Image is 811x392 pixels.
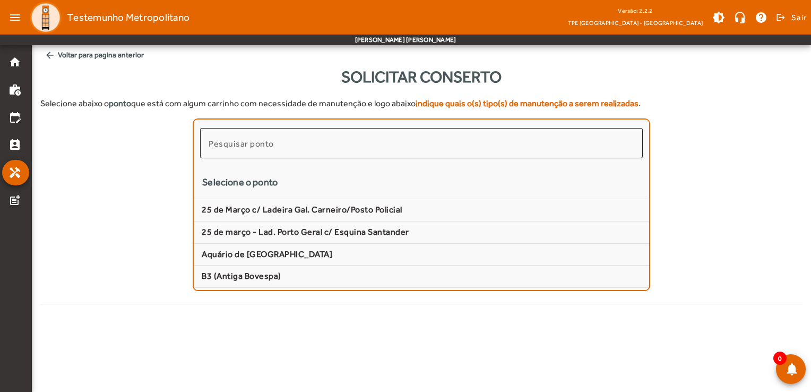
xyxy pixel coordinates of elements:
mat-icon: work_history [8,83,21,96]
div: Versão: 2.2.2 [568,4,703,18]
span: 0 [773,352,787,365]
div: Selecione o ponto [202,176,641,192]
span: 25 de Março c/ Ladeira Gal. Carneiro/Posto Policial [202,204,641,216]
span: B3 (Antiga Bovespa) [202,271,641,282]
div: Solicitar conserto [40,65,803,89]
mat-icon: edit_calendar [8,111,21,124]
mat-label: Pesquisar ponto [209,139,274,149]
mat-icon: arrow_back [45,50,55,61]
span: Voltar para pagina anterior [40,45,803,65]
strong: ponto [109,98,131,108]
span: Sair [791,9,807,26]
mat-icon: menu [4,7,25,28]
span: 25 de março - Lad. Porto Geral c/ Esquina Santander [202,227,641,238]
span: Aquário de [GEOGRAPHIC_DATA] [202,249,641,260]
img: Logo TPE [30,2,62,33]
mat-icon: post_add [8,194,21,207]
span: Testemunho Metropolitano [67,9,189,26]
button: Sair [774,10,807,25]
mat-icon: handyman [8,166,21,179]
strong: indique quais o(s) tipo(s) de manutenção a serem realizadas [416,98,639,108]
p: Selecione abaixo o que está com algum carrinho com necessidade de manutenção e logo abaixo . [40,97,803,110]
span: TPE [GEOGRAPHIC_DATA] - [GEOGRAPHIC_DATA] [568,18,703,28]
a: Testemunho Metropolitano [25,2,189,33]
mat-icon: home [8,56,21,69]
mat-icon: perm_contact_calendar [8,139,21,151]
